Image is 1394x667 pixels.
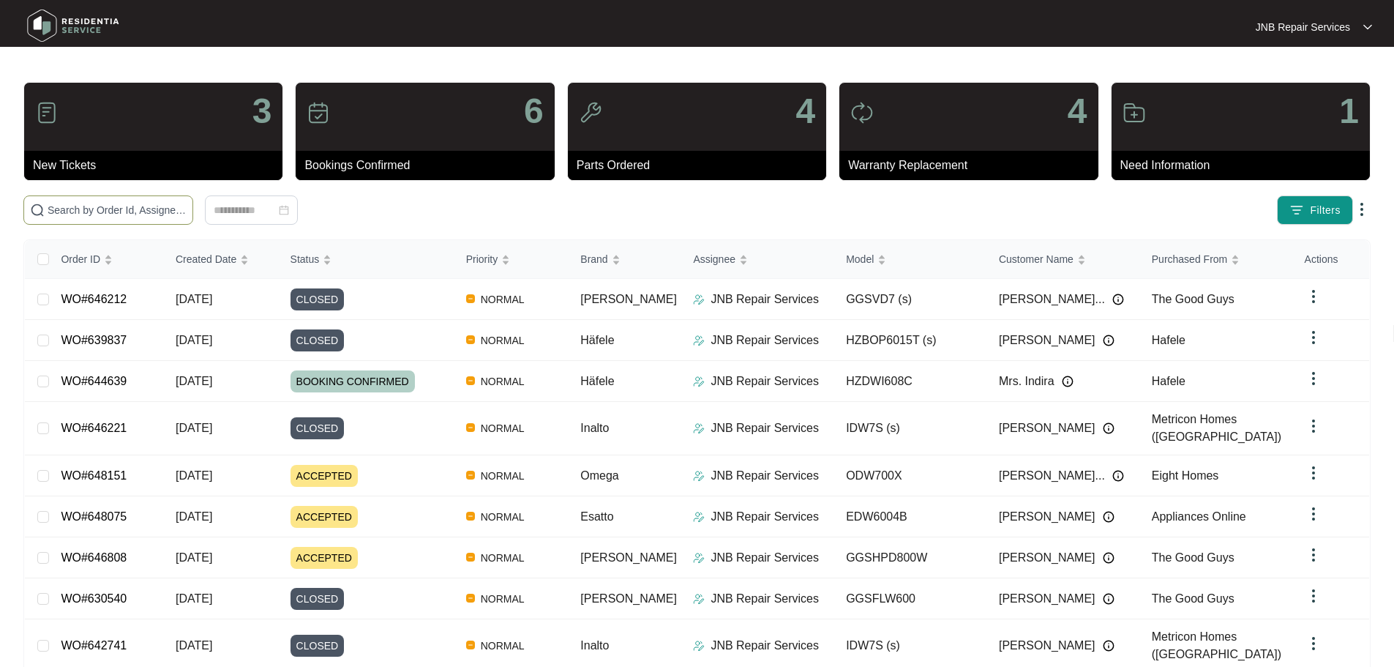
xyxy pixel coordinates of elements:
[291,547,358,569] span: ACCEPTED
[466,376,475,385] img: Vercel Logo
[999,373,1054,390] span: Mrs. Indira
[1353,201,1371,218] img: dropdown arrow
[307,101,330,124] img: icon
[580,251,607,267] span: Brand
[61,422,127,434] a: WO#646221
[61,251,100,267] span: Order ID
[1310,203,1341,218] span: Filters
[999,467,1105,485] span: [PERSON_NAME]...
[61,334,127,346] a: WO#639837
[795,94,815,129] p: 4
[291,417,345,439] span: CLOSED
[693,422,705,434] img: Assigner Icon
[291,288,345,310] span: CLOSED
[711,590,819,608] p: JNB Repair Services
[711,291,819,308] p: JNB Repair Services
[454,240,569,279] th: Priority
[693,335,705,346] img: Assigner Icon
[1305,464,1322,482] img: dropdown arrow
[711,332,819,349] p: JNB Repair Services
[466,512,475,521] img: Vercel Logo
[999,637,1095,655] span: [PERSON_NAME]
[1112,470,1124,482] img: Info icon
[1112,294,1124,305] img: Info icon
[711,373,819,390] p: JNB Repair Services
[834,320,987,361] td: HZBOP6015T (s)
[176,592,212,605] span: [DATE]
[1123,101,1146,124] img: icon
[999,291,1105,308] span: [PERSON_NAME]...
[475,549,531,567] span: NORMAL
[999,590,1095,608] span: [PERSON_NAME]
[466,471,475,480] img: Vercel Logo
[1152,630,1281,660] span: Metricon Homes ([GEOGRAPHIC_DATA])
[1152,293,1234,305] span: The Good Guys
[61,293,127,305] a: WO#646212
[1305,546,1322,564] img: dropdown arrow
[475,420,531,437] span: NORMAL
[1068,94,1087,129] p: 4
[834,279,987,320] td: GGSVD7 (s)
[61,469,127,482] a: WO#648151
[1152,413,1281,443] span: Metricon Homes ([GEOGRAPHIC_DATA])
[1103,511,1114,523] img: Info icon
[580,334,614,346] span: Häfele
[1289,203,1304,217] img: filter icon
[1152,510,1246,523] span: Appliances Online
[279,240,454,279] th: Status
[1256,20,1350,34] p: JNB Repair Services
[1152,469,1219,482] span: Eight Homes
[693,593,705,605] img: Assigner Icon
[711,549,819,567] p: JNB Repair Services
[475,590,531,608] span: NORMAL
[291,370,415,392] span: BOOKING CONFIRMED
[834,361,987,402] td: HZDWI608C
[1103,640,1114,652] img: Info icon
[466,251,498,267] span: Priority
[61,551,127,564] a: WO#646808
[176,375,212,387] span: [DATE]
[61,375,127,387] a: WO#644639
[1152,334,1185,346] span: Hafele
[1305,587,1322,605] img: dropdown arrow
[35,101,59,124] img: icon
[1305,288,1322,305] img: dropdown arrow
[846,251,874,267] span: Model
[1103,422,1114,434] img: Info icon
[176,510,212,523] span: [DATE]
[834,402,987,455] td: IDW7S (s)
[176,334,212,346] span: [DATE]
[30,203,45,217] img: search-icon
[999,332,1095,349] span: [PERSON_NAME]
[693,640,705,652] img: Assigner Icon
[693,470,705,482] img: Assigner Icon
[176,251,236,267] span: Created Date
[176,639,212,652] span: [DATE]
[49,240,164,279] th: Order ID
[176,422,212,434] span: [DATE]
[176,551,212,564] span: [DATE]
[987,240,1140,279] th: Customer Name
[176,469,212,482] span: [DATE]
[48,202,187,218] input: Search by Order Id, Assignee Name, Customer Name, Brand and Model
[693,376,705,387] img: Assigner Icon
[848,157,1098,174] p: Warranty Replacement
[577,157,826,174] p: Parts Ordered
[304,157,554,174] p: Bookings Confirmed
[693,511,705,523] img: Assigner Icon
[834,455,987,496] td: ODW700X
[1363,23,1372,31] img: dropdown arrow
[1339,94,1359,129] p: 1
[61,510,127,523] a: WO#648075
[999,549,1095,567] span: [PERSON_NAME]
[999,251,1073,267] span: Customer Name
[693,294,705,305] img: Assigner Icon
[475,332,531,349] span: NORMAL
[569,240,681,279] th: Brand
[834,578,987,619] td: GGSFLW600
[999,508,1095,526] span: [PERSON_NAME]
[1152,592,1234,605] span: The Good Guys
[475,467,531,485] span: NORMAL
[1152,251,1227,267] span: Purchased From
[22,4,124,48] img: residentia service logo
